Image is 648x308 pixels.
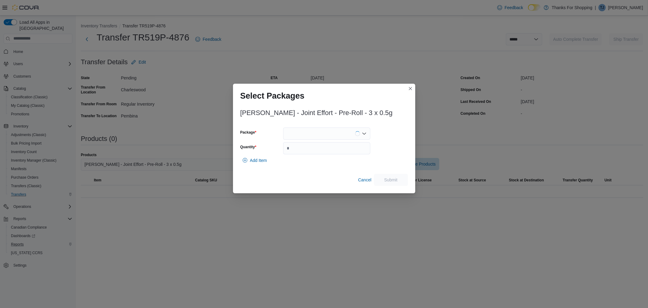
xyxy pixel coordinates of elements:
button: Open list of options [362,131,367,136]
button: Cancel [356,174,374,186]
label: Quantity [240,145,256,149]
button: Submit [374,174,408,186]
span: Submit [384,177,398,183]
span: Cancel [358,177,372,183]
span: Add Item [250,157,267,163]
label: Package [240,130,256,135]
button: Closes this modal window [407,85,414,92]
button: Add Item [240,154,269,166]
h3: [PERSON_NAME] - Joint Effort - Pre-Roll - 3 x 0.5g [240,109,393,117]
h1: Select Packages [240,91,305,101]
